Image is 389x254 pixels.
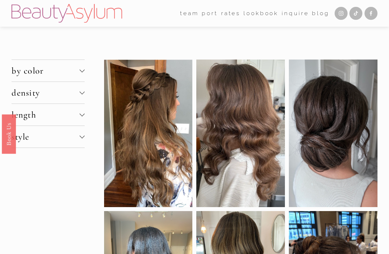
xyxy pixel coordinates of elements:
a: Book Us [2,114,16,154]
span: by color [12,65,80,76]
span: length [12,109,80,120]
a: port [202,8,218,19]
a: Instagram [335,7,348,20]
span: style [12,131,80,142]
a: Blog [312,8,330,19]
a: Lookbook [243,8,278,19]
button: style [12,126,85,148]
a: Inquire [282,8,309,19]
a: Facebook [365,7,377,20]
button: density [12,82,85,104]
img: Beauty Asylum | Bridal Hair &amp; Makeup Charlotte &amp; Atlanta [12,4,122,23]
span: density [12,87,80,98]
a: TikTok [349,7,362,20]
a: folder dropdown [180,8,199,19]
button: length [12,104,85,126]
button: by color [12,60,85,82]
span: team [180,8,199,18]
a: Rates [221,8,241,19]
